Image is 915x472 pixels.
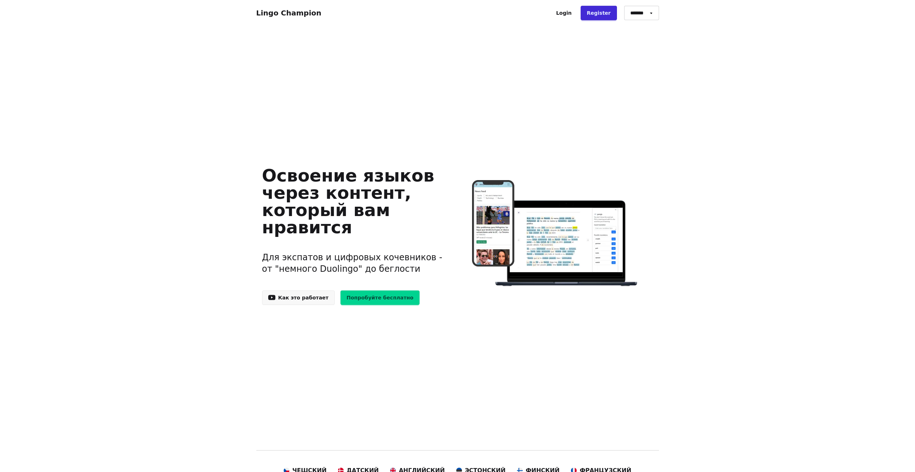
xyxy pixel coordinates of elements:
img: Изучайте языки онлайн [458,180,653,288]
h1: Освоение языков через контент, который вам нравится [262,167,447,236]
a: Попробуйте бесплатно [340,290,420,305]
a: Как это работает [262,290,335,305]
a: Lingo Champion [256,9,321,17]
a: Login [550,6,578,20]
h3: Для экспатов и цифровых кочевников - от "немного Duolingo" до беглости [262,243,447,283]
a: Register [581,6,617,20]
